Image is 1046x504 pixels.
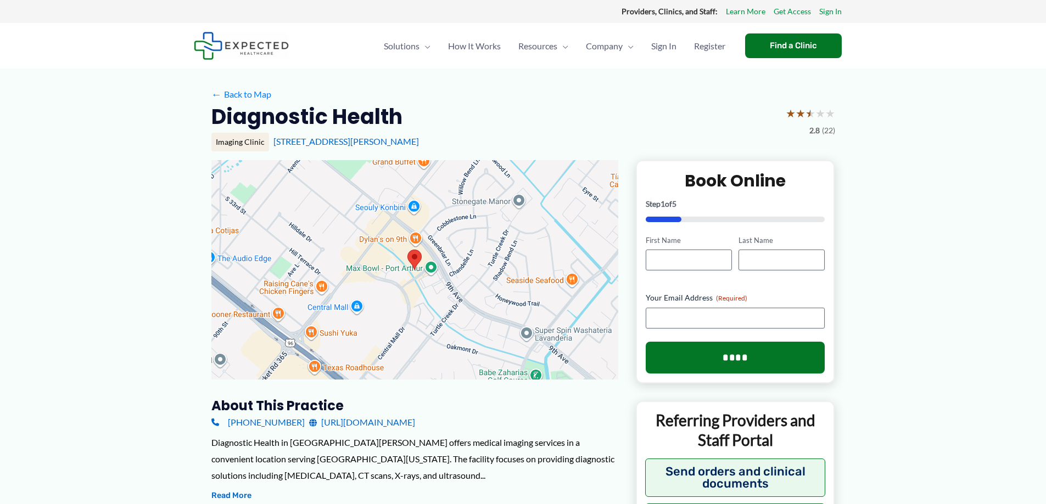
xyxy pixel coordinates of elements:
[774,4,811,19] a: Get Access
[739,235,825,246] label: Last Name
[809,123,820,138] span: 2.8
[439,27,510,65] a: How It Works
[384,27,419,65] span: Solutions
[645,410,826,450] p: Referring Providers and Staff Portal
[694,27,725,65] span: Register
[642,27,685,65] a: Sign In
[518,27,557,65] span: Resources
[815,103,825,123] span: ★
[419,27,430,65] span: Menu Toggle
[211,133,269,151] div: Imaging Clinic
[646,292,825,303] label: Your Email Address
[375,27,734,65] nav: Primary Site Navigation
[586,27,623,65] span: Company
[726,4,765,19] a: Learn More
[211,414,305,431] a: [PHONE_NUMBER]
[273,136,419,146] a: [STREET_ADDRESS][PERSON_NAME]
[716,294,747,302] span: (Required)
[211,397,618,414] h3: About this practice
[822,123,835,138] span: (22)
[796,103,806,123] span: ★
[211,103,402,130] h2: Diagnostic Health
[211,489,251,502] button: Read More
[645,458,826,497] button: Send orders and clinical documents
[646,200,825,208] p: Step of
[646,170,825,191] h2: Book Online
[557,27,568,65] span: Menu Toggle
[510,27,577,65] a: ResourcesMenu Toggle
[685,27,734,65] a: Register
[651,27,676,65] span: Sign In
[745,33,842,58] a: Find a Clinic
[819,4,842,19] a: Sign In
[622,7,718,16] strong: Providers, Clinics, and Staff:
[623,27,634,65] span: Menu Toggle
[375,27,439,65] a: SolutionsMenu Toggle
[786,103,796,123] span: ★
[577,27,642,65] a: CompanyMenu Toggle
[211,89,222,99] span: ←
[806,103,815,123] span: ★
[661,199,665,208] span: 1
[825,103,835,123] span: ★
[309,414,415,431] a: [URL][DOMAIN_NAME]
[448,27,501,65] span: How It Works
[672,199,676,208] span: 5
[194,32,289,60] img: Expected Healthcare Logo - side, dark font, small
[646,235,732,246] label: First Name
[211,86,271,103] a: ←Back to Map
[211,434,618,483] div: Diagnostic Health in [GEOGRAPHIC_DATA][PERSON_NAME] offers medical imaging services in a convenie...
